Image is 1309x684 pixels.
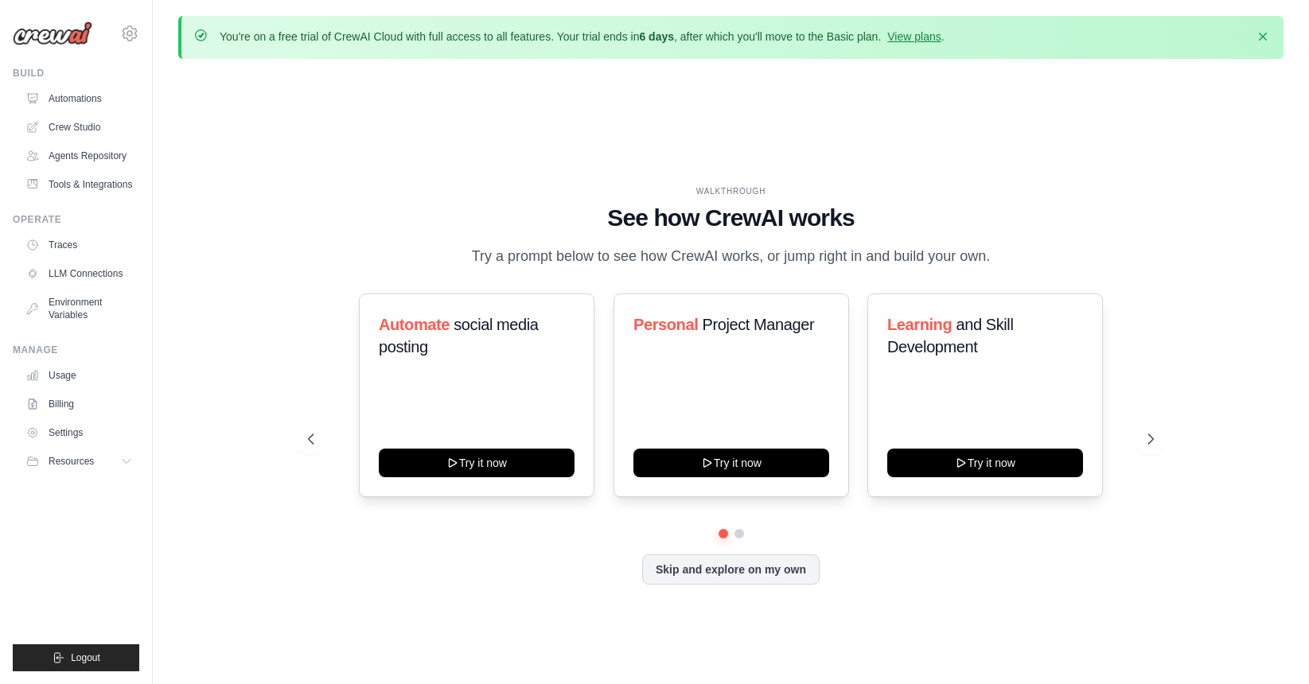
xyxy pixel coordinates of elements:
a: Tools & Integrations [19,172,139,197]
div: Build [13,67,139,80]
div: WALKTHROUGH [308,185,1154,197]
button: Try it now [379,449,575,477]
a: Environment Variables [19,290,139,328]
a: Crew Studio [19,115,139,140]
strong: 6 days [639,30,674,43]
button: Skip and explore on my own [642,554,820,585]
button: Resources [19,449,139,474]
a: View plans [887,30,941,43]
span: Automate [379,316,450,333]
a: Settings [19,420,139,445]
span: Project Manager [702,316,814,333]
p: You're on a free trial of CrewAI Cloud with full access to all features. Your trial ends in , aft... [220,29,945,45]
button: Try it now [633,449,829,477]
a: Automations [19,86,139,111]
a: Usage [19,363,139,388]
h1: See how CrewAI works [308,204,1154,232]
a: Traces [19,232,139,258]
a: Agents Repository [19,143,139,169]
div: Manage [13,344,139,356]
span: Personal [633,316,698,333]
p: Try a prompt below to see how CrewAI works, or jump right in and build your own. [464,245,999,268]
a: Billing [19,391,139,417]
span: Logout [71,651,100,664]
div: Operate [13,213,139,226]
span: social media posting [379,316,539,356]
span: Resources [49,455,94,468]
a: LLM Connections [19,261,139,286]
span: Learning [887,316,952,333]
img: Logo [13,21,92,45]
button: Try it now [887,449,1083,477]
button: Logout [13,644,139,671]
